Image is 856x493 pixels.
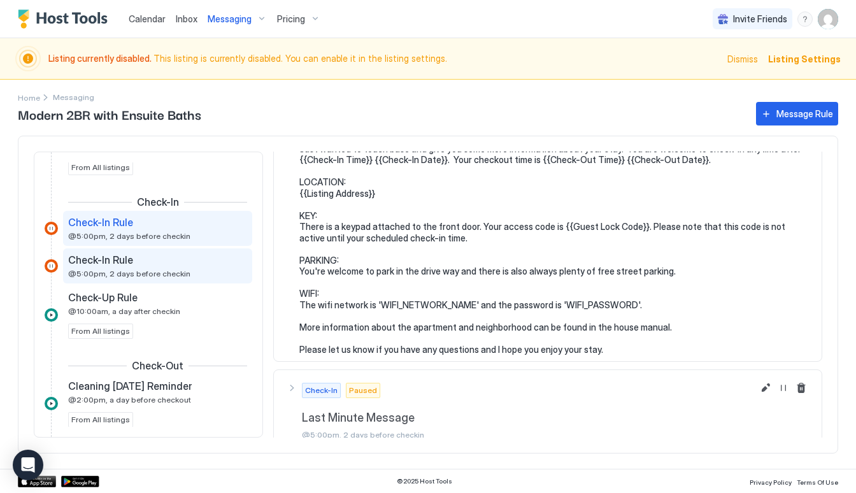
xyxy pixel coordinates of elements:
[277,13,305,25] span: Pricing
[18,93,40,103] span: Home
[776,107,833,120] div: Message Rule
[274,370,822,453] button: Check-InPausedLast Minute Message@5:00pm, 2 days before checkin
[397,477,452,485] span: © 2025 Host Tools
[750,478,792,486] span: Privacy Policy
[68,291,138,304] span: Check-Up Rule
[349,385,377,396] span: Paused
[299,121,809,355] pre: Hi {{Guest First Name}}, Just wanted to touch base and give you some more information about your ...
[68,231,190,241] span: @5:00pm, 2 days before checkin
[68,380,192,392] span: Cleaning [DATE] Reminder
[302,430,809,439] span: @5:00pm, 2 days before checkin
[756,102,838,125] button: Message Rule
[53,92,94,102] span: Breadcrumb
[137,196,179,208] span: Check-In
[68,395,191,404] span: @2:00pm, a day before checkout
[818,9,838,29] div: User profile
[797,475,838,488] a: Terms Of Use
[305,385,338,396] span: Check-In
[61,476,99,487] a: Google Play Store
[129,12,166,25] a: Calendar
[18,104,743,124] span: Modern 2BR with Ensuite Baths
[48,53,153,64] span: Listing currently disabled.
[68,254,133,266] span: Check-In Rule
[18,90,40,104] div: Breadcrumb
[727,52,758,66] div: Dismiss
[176,12,197,25] a: Inbox
[208,13,252,25] span: Messaging
[794,380,809,396] button: Delete message rule
[776,380,791,396] button: Resume Message Rule
[18,90,40,104] a: Home
[176,13,197,24] span: Inbox
[68,269,190,278] span: @5:00pm, 2 days before checkin
[302,411,809,425] span: Last Minute Message
[48,53,720,64] span: This listing is currently disabled. You can enable it in the listing settings.
[758,380,773,396] button: Edit message rule
[768,52,841,66] div: Listing Settings
[797,11,813,27] div: menu
[274,121,822,368] section: Check-InPausedCheck-In Rule@5:00pm, 2 days before checkin
[733,13,787,25] span: Invite Friends
[13,450,43,480] div: Open Intercom Messenger
[71,414,130,425] span: From All listings
[18,476,56,487] a: App Store
[797,478,838,486] span: Terms Of Use
[68,306,180,316] span: @10:00am, a day after checkin
[129,13,166,24] span: Calendar
[71,325,130,337] span: From All listings
[132,359,183,372] span: Check-Out
[750,475,792,488] a: Privacy Policy
[71,162,130,173] span: From All listings
[18,10,113,29] a: Host Tools Logo
[68,216,133,229] span: Check-In Rule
